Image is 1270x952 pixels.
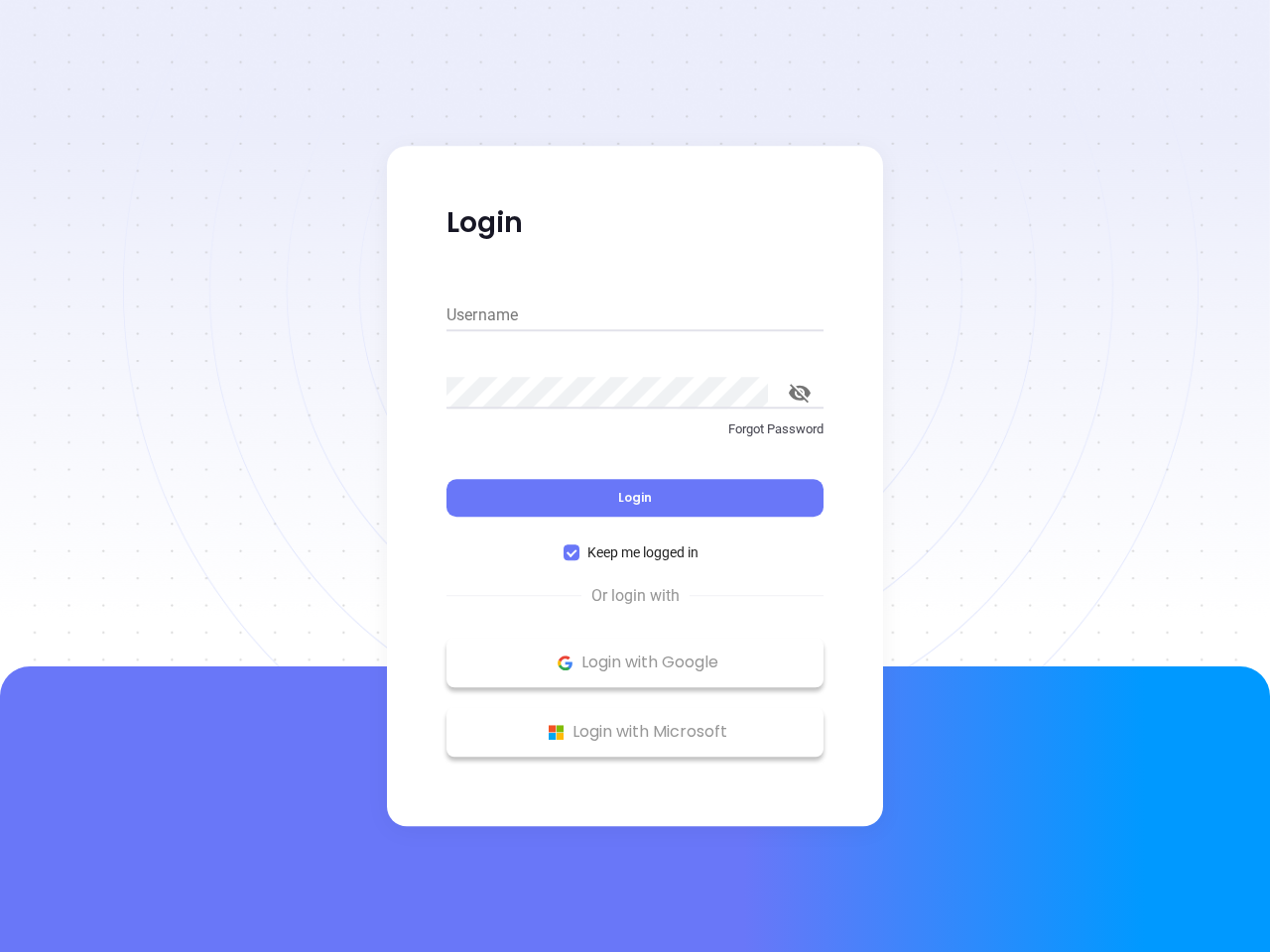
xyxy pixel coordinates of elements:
button: Google Logo Login with Google [446,638,824,687]
span: Keep me logged in [579,541,706,563]
span: Login [618,489,652,506]
button: Login [446,479,824,517]
img: Microsoft Logo [544,720,569,745]
a: Forgot Password [446,419,824,455]
span: Or login with [581,584,690,608]
p: Login with Google [456,648,814,677]
img: Google Logo [553,651,577,675]
p: Forgot Password [446,419,824,439]
p: Login [446,205,824,241]
button: toggle password visibility [776,369,824,416]
p: Login with Microsoft [456,717,814,747]
button: Microsoft Logo Login with Microsoft [446,707,824,757]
